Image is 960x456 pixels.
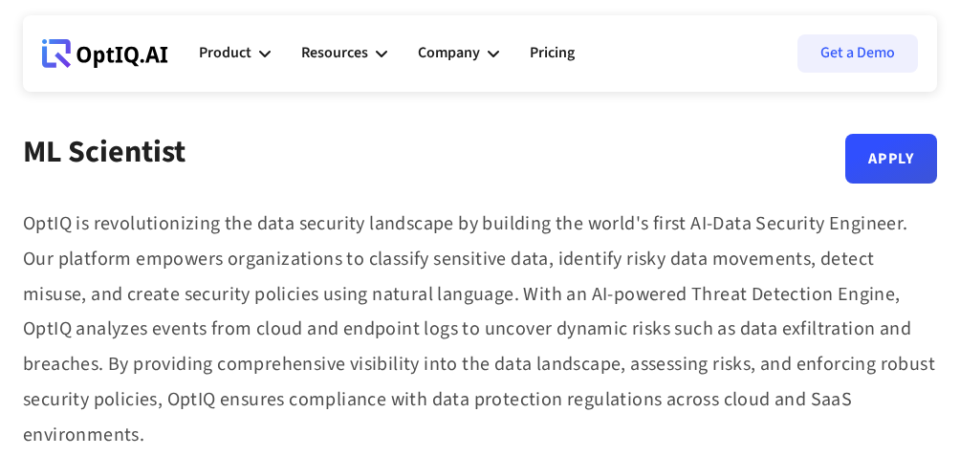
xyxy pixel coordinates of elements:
[301,40,368,66] div: Resources
[199,40,251,66] div: Product
[797,34,918,73] a: Get a Demo
[845,134,937,184] a: Apply
[530,25,575,82] a: Pricing
[418,40,480,66] div: Company
[42,25,168,82] a: Webflow Homepage
[23,134,185,184] div: ML Scientist
[42,67,43,68] div: Webflow Homepage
